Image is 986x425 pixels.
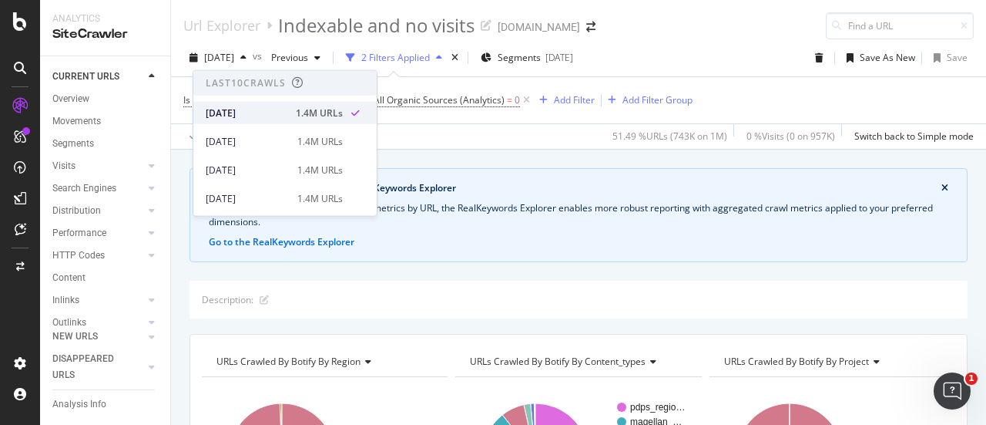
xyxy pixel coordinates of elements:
div: CURRENT URLS [52,69,119,85]
div: HTTP Codes [52,248,105,264]
a: Search Engines [52,180,144,197]
button: Switch back to Simple mode [848,124,974,149]
div: Performance [52,225,106,241]
button: Add Filter Group [602,91,693,110]
span: URLs Crawled By Botify By region [216,355,361,368]
a: HTTP Codes [52,248,144,264]
span: 2025 Oct. 1st [204,51,234,64]
h4: URLs Crawled By Botify By project [721,349,941,374]
div: arrow-right-arrow-left [586,22,595,32]
a: Performance [52,225,144,241]
span: URLs Crawled By Botify By content_types [470,355,646,368]
div: Switch back to Simple mode [854,130,974,143]
button: close banner [937,178,952,198]
div: SiteCrawler [52,25,158,43]
div: [DATE] [206,106,287,120]
button: Save As New [840,46,915,70]
div: 1.4M URLs [297,191,343,205]
a: Overview [52,91,159,107]
div: 0 % Visits ( 0 on 957K ) [746,130,835,143]
a: CURRENT URLS [52,69,144,85]
div: [DATE] [545,51,573,64]
span: Segments [498,51,541,64]
button: Add Filter [533,91,595,110]
button: 2 Filters Applied [340,46,448,70]
a: NEW URLS [52,329,144,345]
div: Analysis Info [52,396,106,413]
button: Segments[DATE] [475,46,579,70]
div: Distribution [52,203,101,219]
div: Save [947,51,968,64]
div: Analytics [52,12,158,25]
div: [DOMAIN_NAME] [498,19,580,35]
div: Search Engines [52,180,116,197]
a: Url Explorer [183,17,260,34]
div: Add Filter [554,93,595,106]
div: [DATE] [206,163,288,177]
div: Save As New [860,51,915,64]
div: 1.4M URLs [297,163,343,177]
button: Go to the RealKeywords Explorer [209,235,354,249]
div: Visits [52,158,75,174]
div: Indexable and no visits [278,12,475,39]
div: 1.4M URLs [296,106,343,120]
button: Save [927,46,968,70]
div: Overview [52,91,89,107]
h4: URLs Crawled By Botify By content_types [467,349,687,374]
div: [DATE] [206,191,288,205]
span: URLs Crawled By Botify By project [724,355,869,368]
div: Last 10 Crawls [206,76,286,89]
a: Visits [52,158,144,174]
button: Previous [265,46,327,70]
iframe: Intercom live chat [934,373,971,410]
div: 51.49 % URLs ( 743K on 1M ) [612,130,727,143]
button: [DATE] [183,46,253,70]
a: Distribution [52,203,144,219]
div: [DATE] [206,134,288,148]
a: Inlinks [52,292,144,309]
span: = [507,93,512,106]
div: While the Site Explorer provides crawl metrics by URL, the RealKeywords Explorer enables more rob... [209,201,948,229]
div: NEW URLS [52,329,98,345]
div: Outlinks [52,315,86,331]
div: times [448,50,461,66]
div: Movements [52,113,101,130]
a: Movements [52,113,159,130]
span: vs [253,49,265,62]
a: Content [52,270,159,286]
div: Crawl metrics are now in the RealKeywords Explorer [224,181,941,195]
div: Segments [52,136,94,152]
text: pdps_regio… [630,402,685,413]
a: Segments [52,136,159,152]
a: Analysis Info [52,396,159,413]
div: 2 Filters Applied [361,51,430,64]
a: Outlinks [52,315,144,331]
div: 1.4M URLs [297,134,343,148]
div: Add Filter Group [622,93,693,106]
div: info banner [189,168,968,262]
button: Apply [183,124,228,149]
span: 0 [515,89,520,111]
a: DISAPPEARED URLS [52,351,144,383]
input: Find a URL [826,12,974,39]
span: Is Indexable [183,93,234,106]
div: Content [52,270,86,286]
h4: URLs Crawled By Botify By region [213,349,434,374]
span: No. of Visits from All Organic Sources (Analytics) [298,93,505,106]
div: DISAPPEARED URLS [52,351,130,383]
span: Previous [265,51,308,64]
span: 1 [965,373,978,385]
div: Description: [202,293,253,306]
div: Inlinks [52,292,79,309]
